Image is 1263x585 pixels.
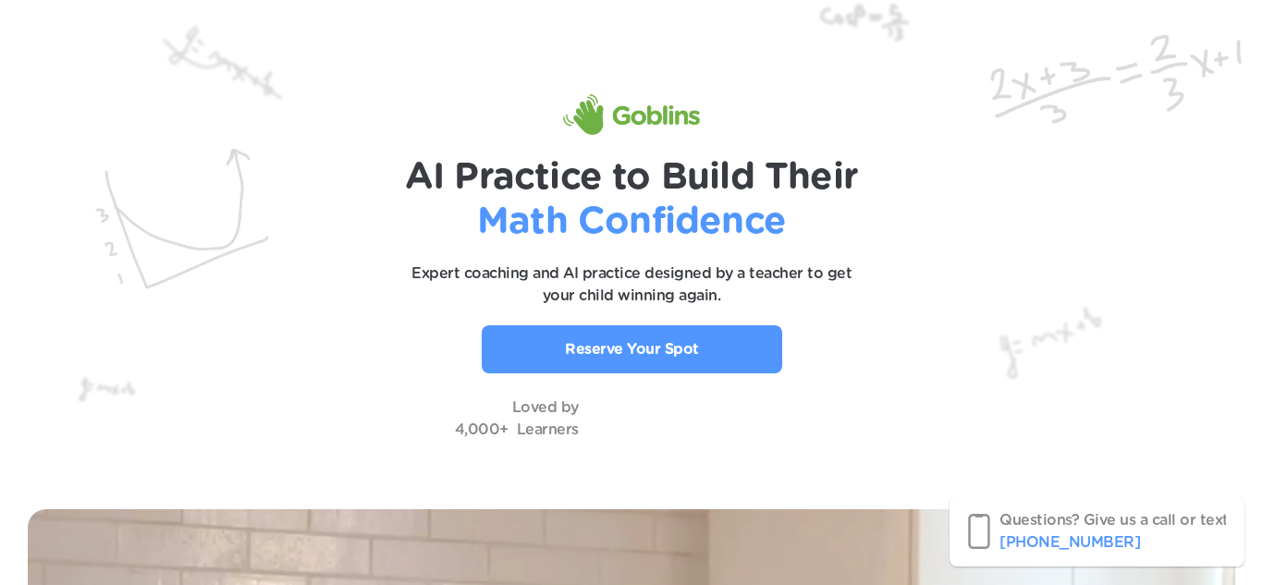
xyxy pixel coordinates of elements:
a: Questions? Give us a call or text!‪[PHONE_NUMBER]‬ [950,496,1245,567]
a: Reserve Your Spot [482,325,782,373]
span: Math Confidence [477,203,786,240]
p: Expert coaching and AI practice designed by a teacher to get your child winning again. [400,262,863,307]
p: Reserve Your Spot [565,338,699,360]
p: Questions? Give us a call or text! [999,509,1232,531]
h1: AI Practice to Build Their [308,155,955,244]
p: Loved by 4,000+ Learners [455,396,579,441]
p: ‪[PHONE_NUMBER]‬ [999,531,1140,554]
